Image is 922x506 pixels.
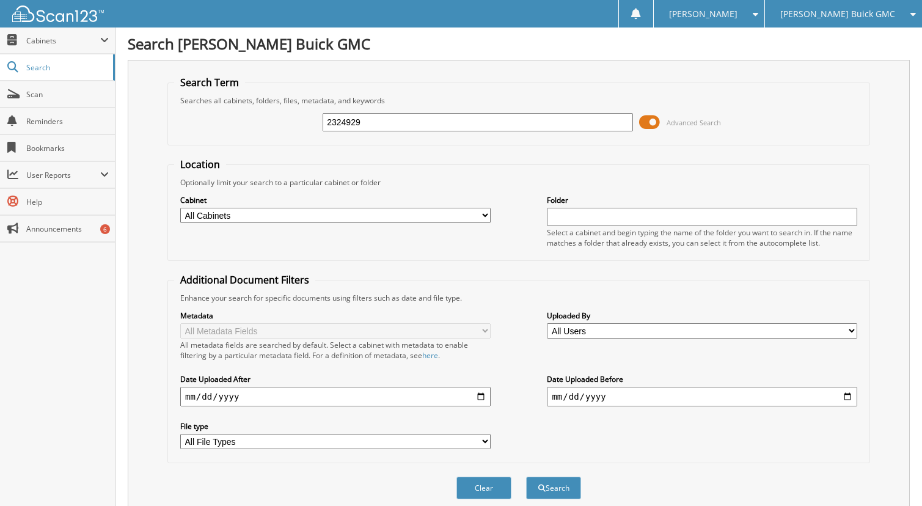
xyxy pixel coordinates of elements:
legend: Search Term [174,76,245,89]
button: Search [526,477,581,499]
div: Select a cabinet and begin typing the name of the folder you want to search in. If the name match... [547,227,857,248]
legend: Location [174,158,226,171]
label: Uploaded By [547,310,857,321]
span: Reminders [26,116,109,127]
span: Search [26,62,107,73]
span: Advanced Search [667,118,721,127]
img: scan123-logo-white.svg [12,5,104,22]
button: Clear [456,477,511,499]
div: Enhance your search for specific documents using filters such as date and file type. [174,293,863,303]
span: [PERSON_NAME] Buick GMC [780,10,895,18]
legend: Additional Document Filters [174,273,315,287]
span: User Reports [26,170,100,180]
label: Date Uploaded After [180,374,491,384]
input: end [547,387,857,406]
span: [PERSON_NAME] [669,10,737,18]
div: Optionally limit your search to a particular cabinet or folder [174,177,863,188]
label: Date Uploaded Before [547,374,857,384]
label: Folder [547,195,857,205]
span: Help [26,197,109,207]
h1: Search [PERSON_NAME] Buick GMC [128,34,910,54]
span: Scan [26,89,109,100]
label: Metadata [180,310,491,321]
span: Announcements [26,224,109,234]
div: All metadata fields are searched by default. Select a cabinet with metadata to enable filtering b... [180,340,491,361]
a: here [422,350,438,361]
span: Cabinets [26,35,100,46]
div: 6 [100,224,110,234]
label: File type [180,421,491,431]
span: Bookmarks [26,143,109,153]
label: Cabinet [180,195,491,205]
div: Searches all cabinets, folders, files, metadata, and keywords [174,95,863,106]
input: start [180,387,491,406]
